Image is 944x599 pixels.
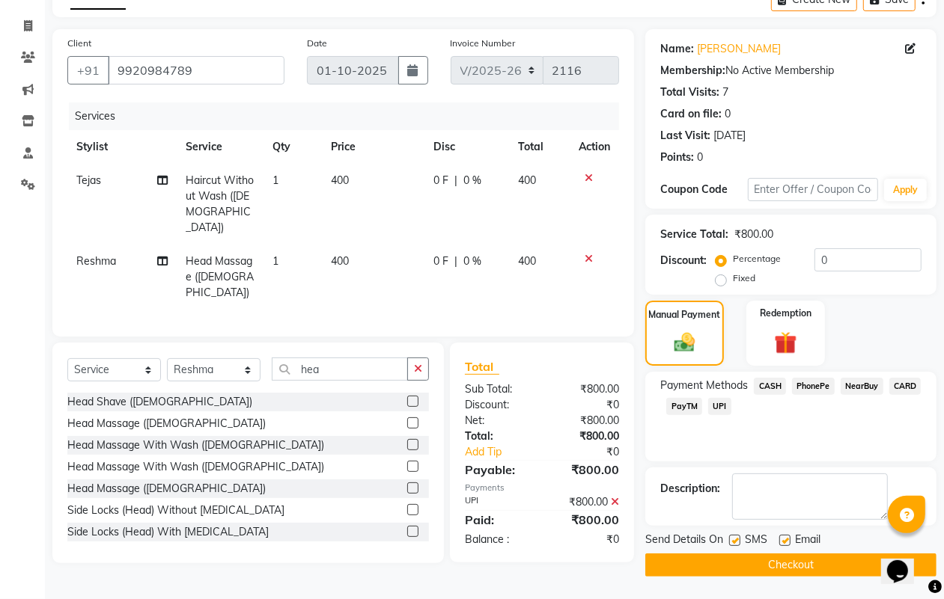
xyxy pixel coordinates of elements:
[272,357,408,381] input: Search or Scan
[518,173,536,187] span: 400
[660,128,710,144] div: Last Visit:
[542,532,630,547] div: ₹0
[454,254,457,269] span: |
[881,539,929,584] iframe: chat widget
[331,254,349,268] span: 400
[697,41,781,57] a: [PERSON_NAME]
[660,150,694,165] div: Points:
[454,381,542,397] div: Sub Total:
[660,63,922,79] div: No Active Membership
[660,85,719,100] div: Total Visits:
[760,307,811,320] label: Redemption
[841,378,883,395] span: NearBuy
[792,378,835,395] span: PhonePe
[645,532,723,550] span: Send Details On
[67,481,266,497] div: Head Massage ([DEMOGRAPHIC_DATA])
[76,254,116,268] span: Reshma
[67,524,269,540] div: Side Locks (Head) With [MEDICAL_DATA]
[509,130,570,164] th: Total
[668,331,701,354] img: _cash.svg
[767,329,803,357] img: _gift.svg
[889,378,922,395] span: CARD
[307,37,327,50] label: Date
[67,416,266,431] div: Head Massage ([DEMOGRAPHIC_DATA])
[177,130,264,164] th: Service
[454,461,542,479] div: Payable:
[745,532,767,550] span: SMS
[660,481,720,497] div: Description:
[67,130,177,164] th: Stylist
[542,511,630,529] div: ₹800.00
[722,85,728,100] div: 7
[465,359,499,375] span: Total
[542,413,630,428] div: ₹800.00
[542,397,630,413] div: ₹0
[454,444,557,460] a: Add Tip
[725,106,731,122] div: 0
[433,254,448,269] span: 0 F
[697,150,703,165] div: 0
[733,252,781,265] label: Percentage
[754,378,786,395] span: CASH
[660,41,694,57] div: Name:
[186,173,254,234] span: Haircut Without Wash ([DEMOGRAPHIC_DATA])
[733,271,755,285] label: Fixed
[331,173,349,187] span: 400
[186,254,254,299] span: Head Massage ([DEMOGRAPHIC_DATA])
[67,503,284,518] div: Side Locks (Head) Without [MEDICAL_DATA]
[660,63,725,79] div: Membership:
[660,227,728,242] div: Service Total:
[666,398,702,415] span: PayTM
[67,394,252,410] div: Head Shave ([DEMOGRAPHIC_DATA])
[542,461,630,479] div: ₹800.00
[649,308,721,322] label: Manual Payment
[748,178,878,201] input: Enter Offer / Coupon Code
[108,56,284,85] input: Search by Name/Mobile/Email/Code
[708,398,731,415] span: UPI
[454,413,542,428] div: Net:
[264,130,322,164] th: Qty
[454,532,542,547] div: Balance :
[69,102,630,130] div: Services
[322,130,424,164] th: Price
[570,130,619,164] th: Action
[660,106,722,122] div: Card on file:
[884,179,927,201] button: Apply
[542,494,630,510] div: ₹800.00
[454,428,542,444] div: Total:
[67,56,109,85] button: +91
[454,173,457,188] span: |
[795,532,820,550] span: Email
[542,381,630,397] div: ₹800.00
[454,494,542,510] div: UPI
[542,428,630,444] div: ₹800.00
[454,397,542,413] div: Discount:
[557,444,630,460] div: ₹0
[713,128,746,144] div: [DATE]
[273,173,279,187] span: 1
[645,553,937,577] button: Checkout
[518,254,536,268] span: 400
[67,459,324,475] div: Head Massage With Wash ([DEMOGRAPHIC_DATA])
[424,130,508,164] th: Disc
[660,182,747,197] div: Coupon Code
[433,173,448,188] span: 0 F
[660,253,707,268] div: Discount:
[463,254,481,269] span: 0 %
[451,37,516,50] label: Invoice Number
[454,511,542,529] div: Paid:
[67,37,91,50] label: Client
[67,437,324,453] div: Head Massage With Wash ([DEMOGRAPHIC_DATA])
[76,173,101,187] span: Tejas
[660,378,748,393] span: Payment Methods
[734,227,773,242] div: ₹800.00
[465,482,619,494] div: Payments
[273,254,279,268] span: 1
[463,173,481,188] span: 0 %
